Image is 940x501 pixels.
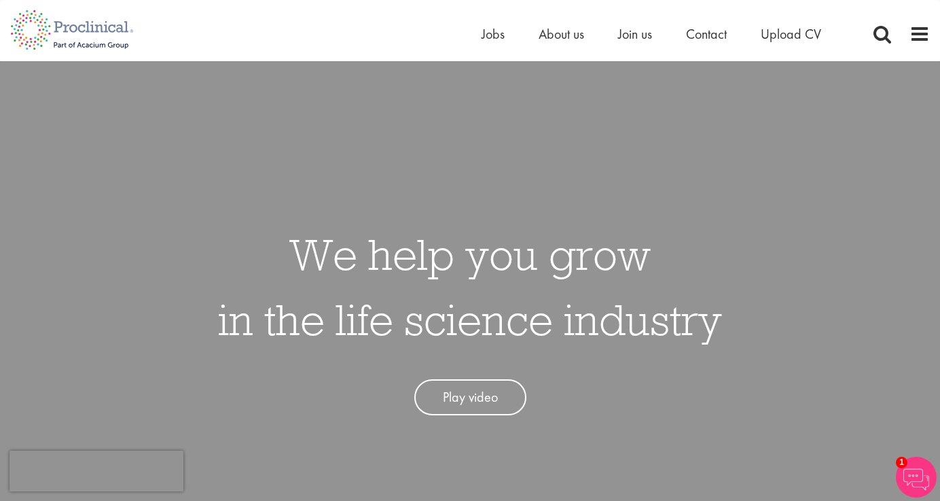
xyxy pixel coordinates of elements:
[896,457,937,498] img: Chatbot
[618,25,652,43] a: Join us
[761,25,821,43] a: Upload CV
[414,379,526,415] a: Play video
[218,222,722,352] h1: We help you grow in the life science industry
[896,457,907,468] span: 1
[539,25,584,43] a: About us
[686,25,727,43] a: Contact
[482,25,505,43] a: Jobs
